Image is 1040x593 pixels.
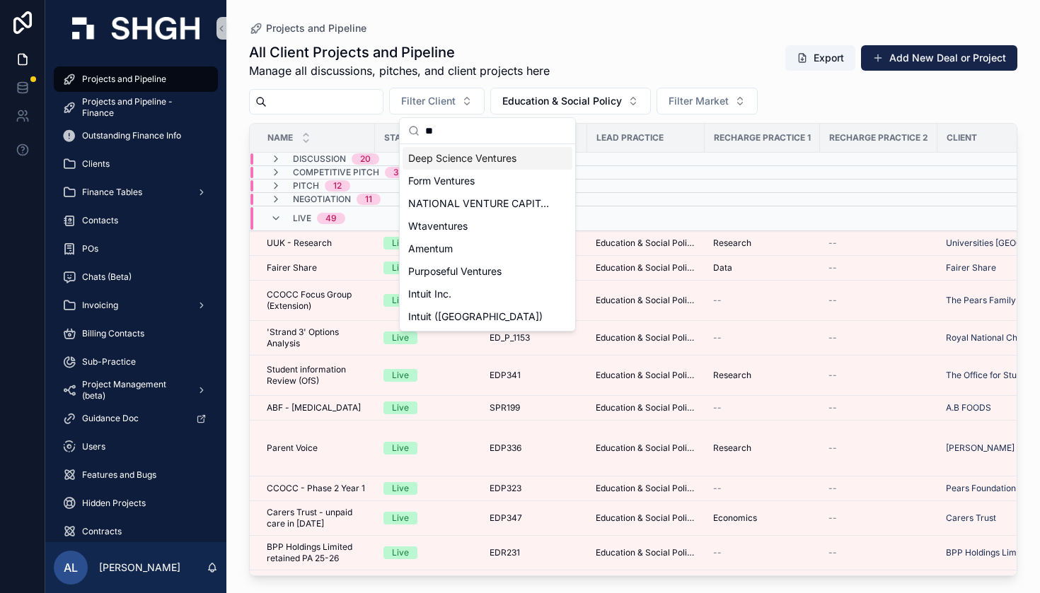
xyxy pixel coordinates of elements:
span: SPR199 [490,402,520,413]
a: Finance Tables [54,180,218,205]
div: Suggestions [400,144,575,331]
div: Live [392,512,409,524]
a: -- [713,295,811,306]
a: Carers Trust [946,512,996,524]
a: Education & Social Policy [596,512,696,524]
span: Pears Foundation [946,483,1016,494]
span: -- [828,370,837,381]
a: Carers Trust - unpaid care in [DATE] [267,507,366,529]
div: Live [392,546,409,559]
span: Outstanding Finance Info [82,130,181,141]
a: Fairer Share [267,262,366,274]
span: Intuit Inc. [408,287,451,301]
a: -- [713,483,811,494]
span: -- [828,402,837,413]
a: 'Strand 3' Options Analysis [267,327,366,349]
span: -- [828,332,837,344]
span: Contacts [82,215,118,226]
img: App logo [72,17,200,40]
span: EDP347 [490,512,522,524]
span: Clients [82,158,110,170]
a: -- [828,547,929,558]
span: EDP323 [490,483,521,494]
span: Chats (Beta) [82,271,132,283]
a: ABF - [MEDICAL_DATA] [267,402,366,413]
span: Project Management (beta) [82,379,185,401]
button: Select Button [389,88,485,115]
a: ED_P_1153 [490,332,579,344]
a: EDP341 [490,370,579,381]
span: Discussion [293,153,346,165]
a: Projects and Pipeline [54,66,218,92]
span: Live [293,213,311,224]
span: UUK - Research [267,237,332,249]
span: Competitive Pitch [293,167,379,178]
span: Stage [384,132,412,143]
span: -- [828,442,837,454]
span: Student information Review (OfS) [267,364,366,387]
a: -- [828,483,929,494]
span: Recharge Practice 1 [714,132,811,143]
div: Live [392,237,409,249]
span: -- [713,402,722,413]
span: Filter Market [669,94,729,108]
a: EDP336 [490,442,579,454]
span: -- [828,483,837,494]
div: Live [392,442,409,454]
div: Live [392,262,409,274]
span: BPP Holdings Limited retained PA 25-26 [267,541,366,564]
span: -- [713,483,722,494]
span: Manage all discussions, pitches, and client projects here [249,62,550,79]
span: POs [82,243,98,254]
span: Education & Social Policy [596,295,696,306]
div: Live [392,331,409,344]
span: Fairer Share [267,262,317,274]
span: Negotiation [293,194,351,205]
span: Users [82,441,105,452]
span: Intuit ([GEOGRAPHIC_DATA]) [408,310,543,324]
span: [PERSON_NAME] [946,442,1015,454]
div: scrollable content [45,57,226,542]
span: Projects and Pipeline [266,21,366,35]
a: Live [383,294,473,307]
div: 3 [393,167,399,178]
span: Invoicing [82,300,118,311]
span: Lead Practice [596,132,664,143]
a: Project Management (beta) [54,377,218,403]
a: -- [828,370,929,381]
a: Education & Social Policy [596,370,696,381]
a: Education & Social Policy [596,442,696,454]
a: Users [54,434,218,459]
span: AL [64,559,78,576]
span: Contracts [82,526,122,537]
span: EDP336 [490,442,521,454]
div: 11 [365,194,372,205]
a: Education & Social Policy [596,547,696,558]
a: Education & Social Policy [596,402,696,413]
p: [PERSON_NAME] [99,560,180,575]
a: EDP347 [490,512,579,524]
a: -- [828,442,929,454]
a: -- [828,262,929,274]
span: Fairer Share [946,262,996,274]
span: Projects and Pipeline - Finance [82,96,204,119]
a: BPP Holdings Limited [946,547,1032,558]
span: Economics [713,512,757,524]
a: UUK - Research [267,237,366,249]
a: -- [713,332,811,344]
a: Live [383,482,473,495]
span: -- [828,295,837,306]
a: Education & Social Policy [596,483,696,494]
div: Live [392,401,409,414]
a: Live [383,331,473,344]
div: 20 [360,153,371,165]
span: Pitch [293,180,319,192]
a: Projects and Pipeline [249,21,366,35]
a: Research [713,237,811,249]
span: -- [828,512,837,524]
